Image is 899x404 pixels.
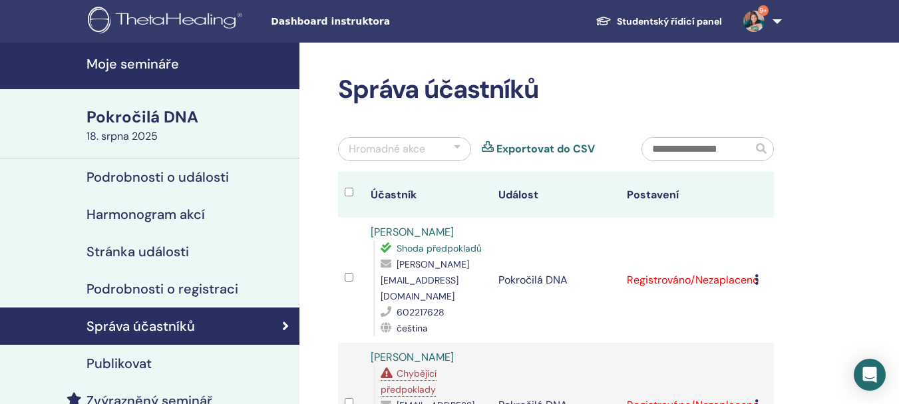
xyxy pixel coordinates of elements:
a: [PERSON_NAME] [371,225,454,239]
font: čeština [397,322,428,334]
font: Pokročilá DNA [87,106,198,127]
a: [PERSON_NAME] [371,350,454,364]
a: Exportovat do CSV [496,141,595,157]
font: Správa účastníků [87,317,195,335]
font: Podrobnosti o události [87,168,229,186]
font: Postavení [627,188,679,202]
font: Shoda předpokladů [397,242,482,254]
a: Pokročilá DNA18. srpna 2025 [79,106,299,144]
font: Podrobnosti o registraci [87,280,238,298]
font: [PERSON_NAME][EMAIL_ADDRESS][DOMAIN_NAME] [381,258,469,302]
font: Událost [498,188,538,202]
font: Studentský řídicí panel [617,15,722,27]
font: 602217628 [397,306,445,318]
font: Chybějící předpoklady [381,367,437,395]
font: Moje semináře [87,55,179,73]
img: logo.png [88,7,247,37]
font: Účastník [371,188,417,202]
font: Exportovat do CSV [496,142,595,156]
font: Pokročilá DNA [498,273,568,287]
font: 18. srpna 2025 [87,129,158,143]
a: Studentský řídicí panel [585,9,733,34]
img: default.jpg [743,11,765,32]
font: 9+ [759,6,767,15]
font: Dashboard instruktora [271,16,390,27]
font: Správa účastníků [338,73,538,106]
font: Stránka události [87,243,189,260]
font: Harmonogram akcí [87,206,205,223]
font: Publikovat [87,355,152,372]
font: Hromadné akce [349,142,425,156]
img: graduation-cap-white.svg [596,15,612,27]
div: Open Intercom Messenger [854,359,886,391]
